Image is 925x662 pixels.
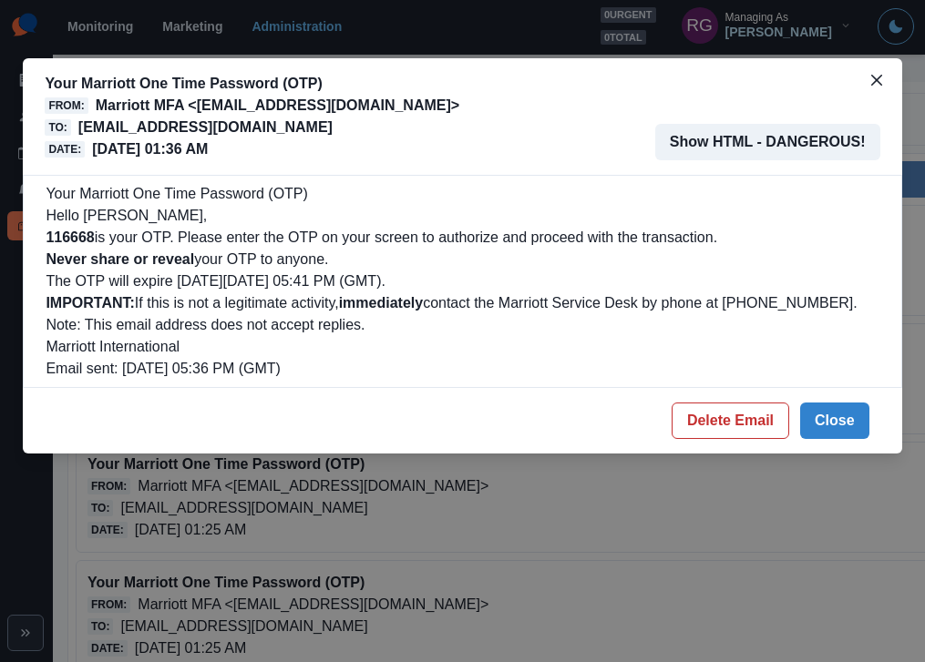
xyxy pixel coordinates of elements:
span: To: [45,119,70,136]
p: If this is not a legitimate activity, contact the Marriott Service Desk by phone at [PHONE_NUMBER]. [46,292,879,314]
p: The OTP will expire [DATE][DATE] 05:41 PM (GMT). [46,270,879,292]
p: your OTP to anyone. [46,249,879,270]
b: IMPORTANT: [46,295,134,311]
p: Your Marriott One Time Password (OTP) [45,73,459,95]
b: 116668 [46,229,94,245]
p: Marriott MFA <[EMAIL_ADDRESS][DOMAIN_NAME]> [96,95,459,117]
b: immediately [339,295,423,311]
span: Date: [45,141,85,158]
span: From: [45,97,87,114]
button: Delete Email [672,402,789,439]
b: Never share or reveal [46,251,194,267]
p: Marriott International [46,336,879,358]
p: [EMAIL_ADDRESS][DOMAIN_NAME] [78,117,333,138]
button: Close [800,402,869,439]
p: is your OTP. Please enter the OTP on your screen to authorize and proceed with the transaction. [46,227,879,249]
button: Show HTML - DANGEROUS! [655,124,880,160]
p: Note: This email address does not accept replies. [46,314,879,336]
button: Close [862,66,891,95]
p: Email sent: [DATE] 05:36 PM (GMT) [46,358,879,380]
p: Hello [PERSON_NAME], [46,205,879,227]
div: Your Marriott One Time Password (OTP) [46,183,879,380]
p: [DATE] 01:36 AM [92,138,208,160]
